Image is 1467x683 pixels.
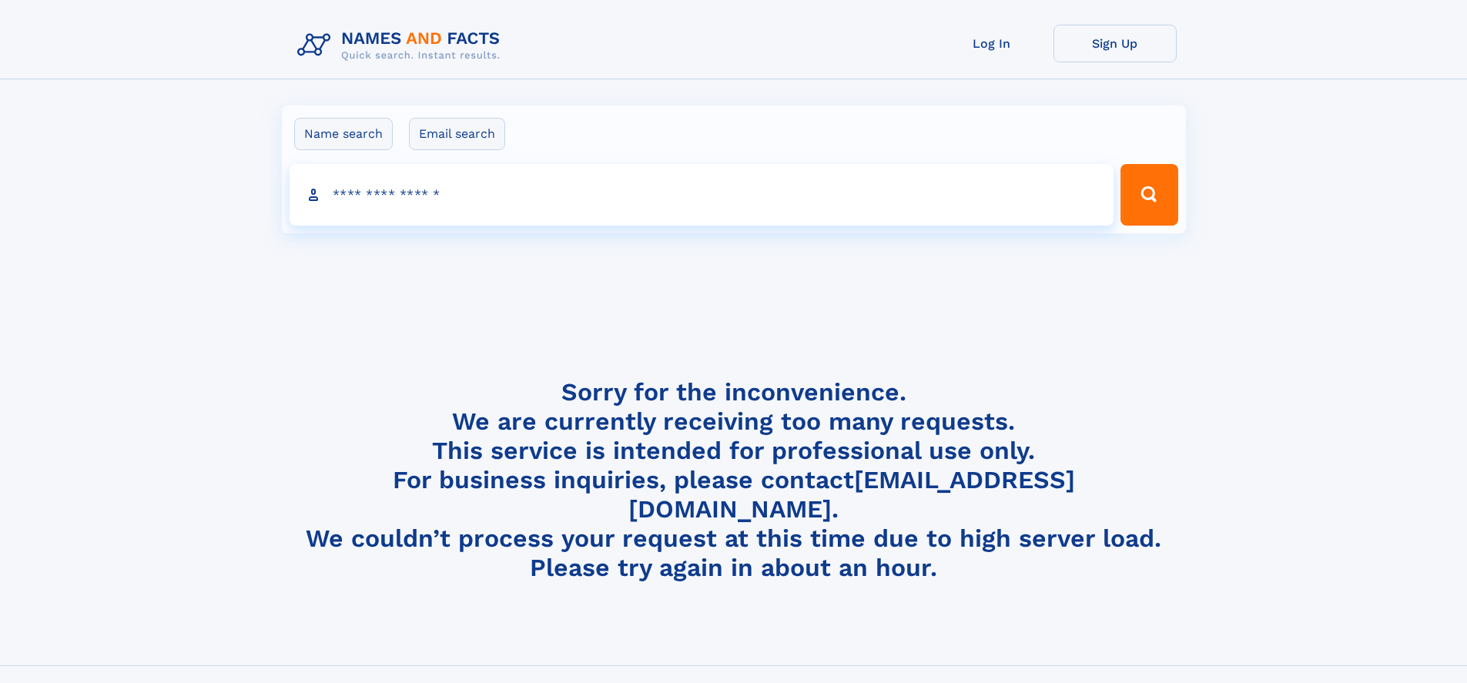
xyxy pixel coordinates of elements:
[1120,164,1177,226] button: Search Button
[930,25,1053,62] a: Log In
[409,118,505,150] label: Email search
[290,164,1114,226] input: search input
[294,118,393,150] label: Name search
[628,465,1075,524] a: [EMAIL_ADDRESS][DOMAIN_NAME]
[291,377,1177,583] h4: Sorry for the inconvenience. We are currently receiving too many requests. This service is intend...
[291,25,513,66] img: Logo Names and Facts
[1053,25,1177,62] a: Sign Up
